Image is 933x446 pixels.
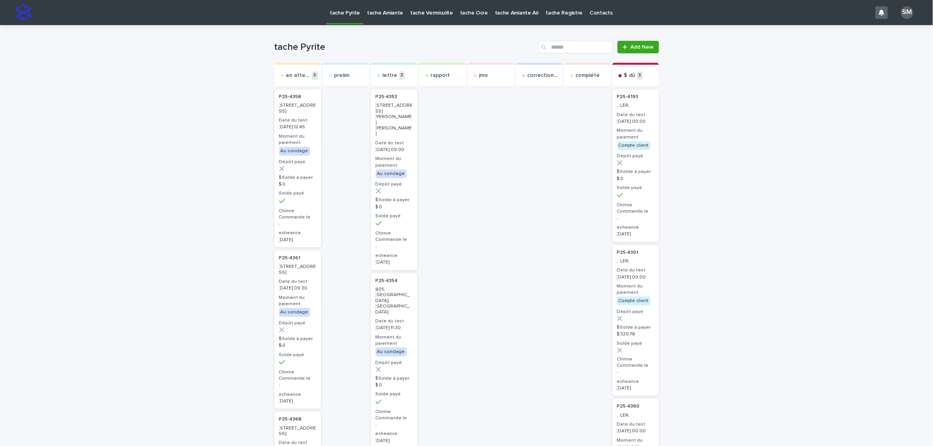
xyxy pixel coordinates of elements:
[617,356,654,369] h3: Chimie Commande le
[376,103,413,137] p: [STREET_ADDRESS][PERSON_NAME][PERSON_NAME]
[617,413,654,418] p: , LER,
[376,375,413,382] h3: $Solde à payer
[617,169,654,175] h3: $Solde à payer
[279,369,316,382] h3: Chimie Commande le
[617,404,640,409] p: P25-4360
[279,440,316,446] h3: Date du test
[376,204,413,210] p: $ 0
[617,386,654,391] p: [DATE]
[279,103,316,114] p: [STREET_ADDRESS]
[617,112,654,118] h3: Date du test
[612,89,659,242] a: P25-4193 , LER,Date du test[DATE] 00:00Moment du paiementCompte clientDépôt payé$Solde à payer$ 0...
[279,426,316,437] p: [STREET_ADDRESS]
[376,197,413,203] h3: $Solde à payer
[617,324,654,331] h3: $Solde à payer
[279,94,301,100] p: P25-4358
[376,253,413,259] h3: echeance
[16,5,31,20] img: stacker-logo-s-only.png
[279,391,316,398] h3: echeance
[376,422,413,428] p: -
[617,103,654,108] p: , LER,
[376,230,413,243] h3: Chimie Commande le
[617,309,654,315] h3: Dépôt payé
[376,140,413,146] h3: Date du test
[376,334,413,347] h3: Moment du paiement
[617,421,654,428] h3: Date du test
[279,230,316,236] h3: echeance
[617,153,654,159] h3: Dépôt payé
[637,71,643,80] p: 3
[612,245,659,396] a: P25-4301 , LER,Date du test[DATE] 00:00Moment du paiementCompte clientDépôt payé$Solde à payer$ 3...
[279,182,316,187] p: $ 0
[279,208,316,220] h3: Chimie Commande le
[617,224,654,231] h3: echeance
[624,72,635,79] p: $ dû
[617,185,654,191] h3: Solde payé
[274,89,321,248] a: P25-4358 [STREET_ADDRESS]Date du test[DATE] 12:45Moment du paiementAu sondageDépôt payé$Solde à p...
[279,264,316,275] p: [STREET_ADDRESS]
[279,124,316,130] p: [DATE] 12:45
[376,181,413,188] h3: Dépôt payé
[617,250,639,255] p: P25-4301
[617,370,654,375] p: -
[376,409,413,421] h3: Chimie Commande le
[279,221,316,227] p: -
[279,255,301,261] p: P25-4361
[576,72,600,79] p: complété
[376,360,413,366] h3: Dépôt payé
[376,244,413,249] p: -
[617,94,639,100] p: P25-4193
[279,399,316,404] p: [DATE]
[376,391,413,397] h3: Solde payé
[279,343,316,348] p: $ 0
[279,382,316,388] p: -
[617,202,654,215] h3: Chimie Commande le
[376,287,413,315] p: 805, [GEOGRAPHIC_DATA], [GEOGRAPHIC_DATA]
[538,41,613,53] input: Search
[431,72,450,79] p: rapport
[279,133,316,146] h3: Moment du paiement
[279,117,316,124] h3: Date du test
[617,283,654,296] h3: Moment du paiement
[279,320,316,326] h3: Dépôt payé
[376,147,413,153] p: [DATE] 09:00
[617,428,654,434] p: [DATE] 00:00
[279,279,316,285] h3: Date du test
[617,141,650,150] div: Compte client
[631,44,654,50] span: Add New
[334,72,350,79] p: prelim
[279,286,316,291] p: [DATE] 09:30
[371,89,418,270] a: P25-4353 [STREET_ADDRESS][PERSON_NAME][PERSON_NAME]Date du test[DATE] 09:00Moment du paiementAu s...
[376,213,413,219] h3: Solde payé
[617,267,654,273] h3: Date du test
[617,258,654,264] p: , LER,
[376,431,413,437] h3: echeance
[279,237,316,243] p: [DATE]
[279,417,302,422] p: P25-4368
[617,41,659,53] a: Add New
[376,94,398,100] p: P25-4353
[376,382,413,388] p: $ 0
[376,438,413,444] p: [DATE]
[479,72,488,79] p: jmo
[376,348,407,356] div: Au sondage
[617,275,654,280] p: [DATE] 00:00
[279,147,310,155] div: Au sondage
[279,295,316,307] h3: Moment du paiement
[617,231,654,237] p: [DATE]
[376,156,413,168] h3: Moment du paiement
[617,216,654,221] p: -
[274,251,321,409] a: P25-4361 [STREET_ADDRESS]Date du test[DATE] 09:30Moment du paiementAu sondageDépôt payé$Solde à p...
[279,336,316,342] h3: $Solde à payer
[399,71,405,80] p: 3
[376,260,413,265] p: [DATE]
[376,318,413,324] h3: Date du test
[617,331,654,337] p: $ 320.78
[376,169,407,178] div: Au sondage
[279,159,316,165] h3: Dépôt payé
